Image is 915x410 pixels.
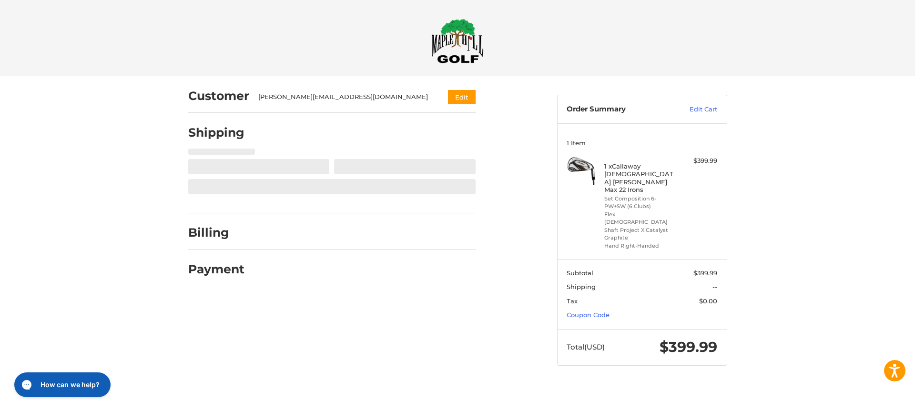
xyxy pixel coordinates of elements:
a: Coupon Code [567,311,610,319]
div: [PERSON_NAME][EMAIL_ADDRESS][DOMAIN_NAME] [258,92,429,102]
span: Shipping [567,283,596,290]
div: $399.99 [680,156,717,166]
span: $0.00 [699,297,717,305]
li: Flex [DEMOGRAPHIC_DATA] [604,210,677,226]
h2: Customer [188,89,249,103]
h3: 1 Item [567,139,717,147]
h4: 1 x Callaway [DEMOGRAPHIC_DATA] [PERSON_NAME] Max 22 Irons [604,162,677,193]
span: $399.99 [660,338,717,356]
button: Edit [448,90,476,104]
h2: Payment [188,262,244,277]
li: Set Composition 6-PW+SW (6 Clubs) [604,195,677,210]
h2: Billing [188,225,244,240]
h3: Order Summary [567,105,669,114]
iframe: Gorgias live chat messenger [10,369,113,400]
span: Tax [567,297,578,305]
span: Total (USD) [567,342,605,351]
li: Shaft Project X Catalyst Graphite [604,226,677,242]
span: Subtotal [567,269,593,277]
span: -- [712,283,717,290]
img: Maple Hill Golf [431,19,484,63]
h2: Shipping [188,125,244,140]
a: Edit Cart [669,105,717,114]
span: $399.99 [693,269,717,277]
li: Hand Right-Handed [604,242,677,250]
